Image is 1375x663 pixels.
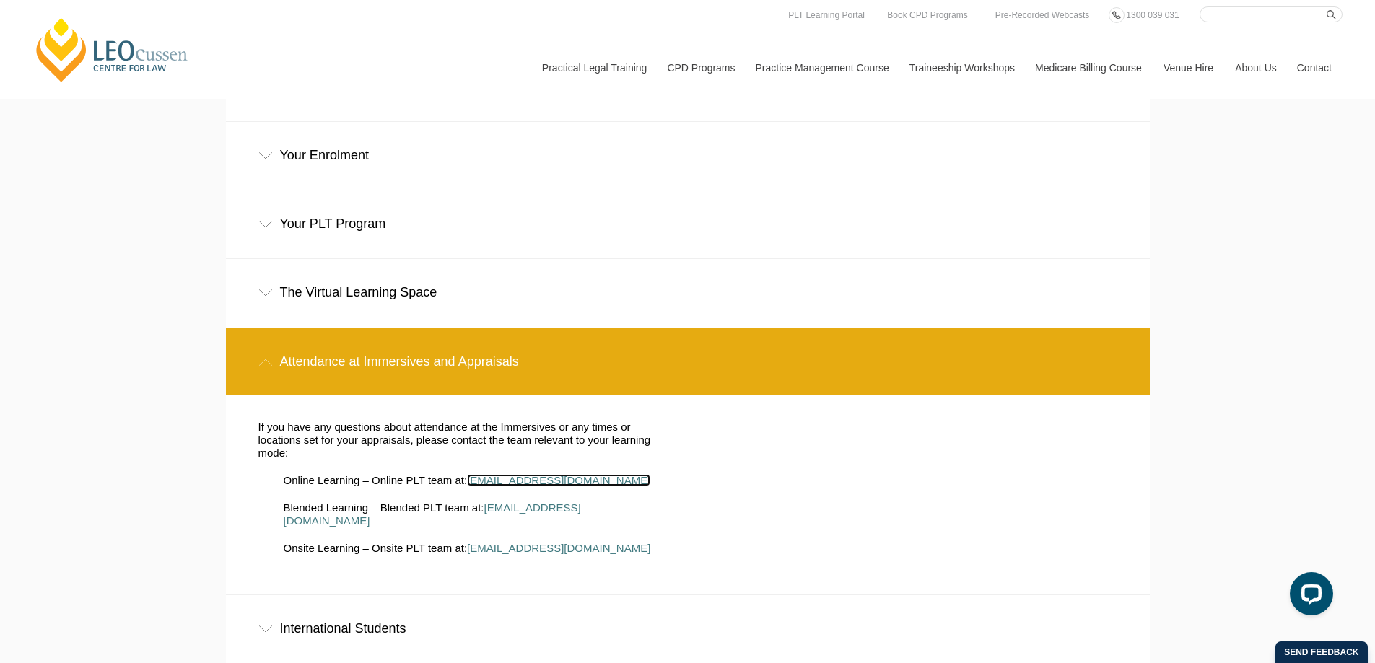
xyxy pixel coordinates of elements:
[32,16,192,84] a: [PERSON_NAME] Centre for Law
[531,37,657,99] a: Practical Legal Training
[467,474,650,486] a: [EMAIL_ADDRESS][DOMAIN_NAME]
[785,7,868,23] a: PLT Learning Portal
[284,474,468,486] span: Online Learning – Online PLT team at:
[992,7,1094,23] a: Pre-Recorded Webcasts
[226,190,1150,258] div: Your PLT Program
[1024,37,1153,99] a: Medicare Billing Course
[883,7,971,23] a: Book CPD Programs
[1286,37,1343,99] a: Contact
[656,37,744,99] a: CPD Programs
[284,501,484,514] span: Blended Learning – Blended PLT team at:
[1122,7,1182,23] a: 1300 039 031
[467,542,650,554] a: [EMAIL_ADDRESS][DOMAIN_NAME]
[226,259,1150,326] div: The Virtual Learning Space
[284,542,468,554] span: Onsite Learning – Onsite PLT team at:
[258,421,651,459] span: If you have any questions about attendance at the Immersives or any times or locations set for yo...
[226,595,1150,662] div: International Students
[1126,10,1179,20] span: 1300 039 031
[284,501,581,527] a: [EMAIL_ADDRESS][DOMAIN_NAME]
[1278,566,1339,627] iframe: LiveChat chat widget
[1153,37,1224,99] a: Venue Hire
[745,37,899,99] a: Practice Management Course
[226,328,1150,395] div: Attendance at Immersives and Appraisals
[1224,37,1286,99] a: About Us
[899,37,1024,99] a: Traineeship Workshops
[226,122,1150,189] div: Your Enrolment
